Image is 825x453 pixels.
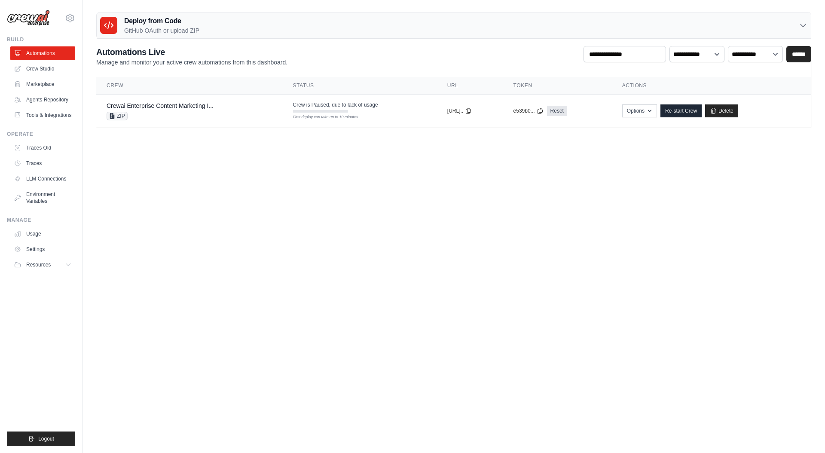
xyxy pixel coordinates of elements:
[38,435,54,442] span: Logout
[660,104,702,117] a: Re-start Crew
[7,217,75,223] div: Manage
[10,258,75,272] button: Resources
[10,108,75,122] a: Tools & Integrations
[10,77,75,91] a: Marketplace
[283,77,437,95] th: Status
[7,10,50,26] img: Logo
[10,242,75,256] a: Settings
[547,106,567,116] a: Reset
[10,141,75,155] a: Traces Old
[293,114,348,120] div: First deploy can take up to 10 minutes
[10,227,75,241] a: Usage
[612,77,811,95] th: Actions
[96,46,287,58] h2: Automations Live
[10,46,75,60] a: Automations
[96,77,283,95] th: Crew
[513,107,544,114] button: e539b0...
[10,156,75,170] a: Traces
[10,62,75,76] a: Crew Studio
[7,432,75,446] button: Logout
[437,77,503,95] th: URL
[293,101,378,108] span: Crew is Paused, due to lack of usage
[96,58,287,67] p: Manage and monitor your active crew automations from this dashboard.
[107,102,214,109] a: Crewai Enterprise Content Marketing I...
[622,104,657,117] button: Options
[124,26,199,35] p: GitHub OAuth or upload ZIP
[10,187,75,208] a: Environment Variables
[107,112,128,120] span: ZIP
[10,172,75,186] a: LLM Connections
[26,261,51,268] span: Resources
[10,93,75,107] a: Agents Repository
[7,36,75,43] div: Build
[7,131,75,138] div: Operate
[124,16,199,26] h3: Deploy from Code
[503,77,612,95] th: Token
[705,104,738,117] a: Delete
